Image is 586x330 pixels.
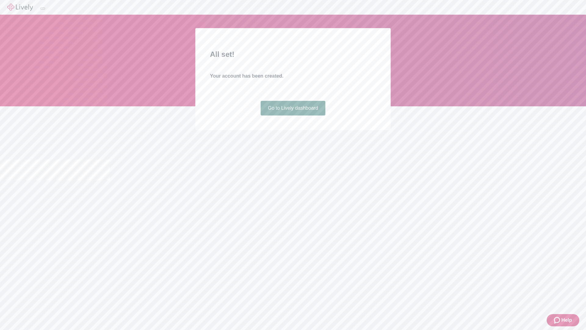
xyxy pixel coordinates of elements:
[7,4,33,11] img: Lively
[261,101,326,116] a: Go to Lively dashboard
[561,317,572,324] span: Help
[210,49,376,60] h2: All set!
[40,8,45,9] button: Log out
[547,314,579,326] button: Zendesk support iconHelp
[554,317,561,324] svg: Zendesk support icon
[210,72,376,80] h4: Your account has been created.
